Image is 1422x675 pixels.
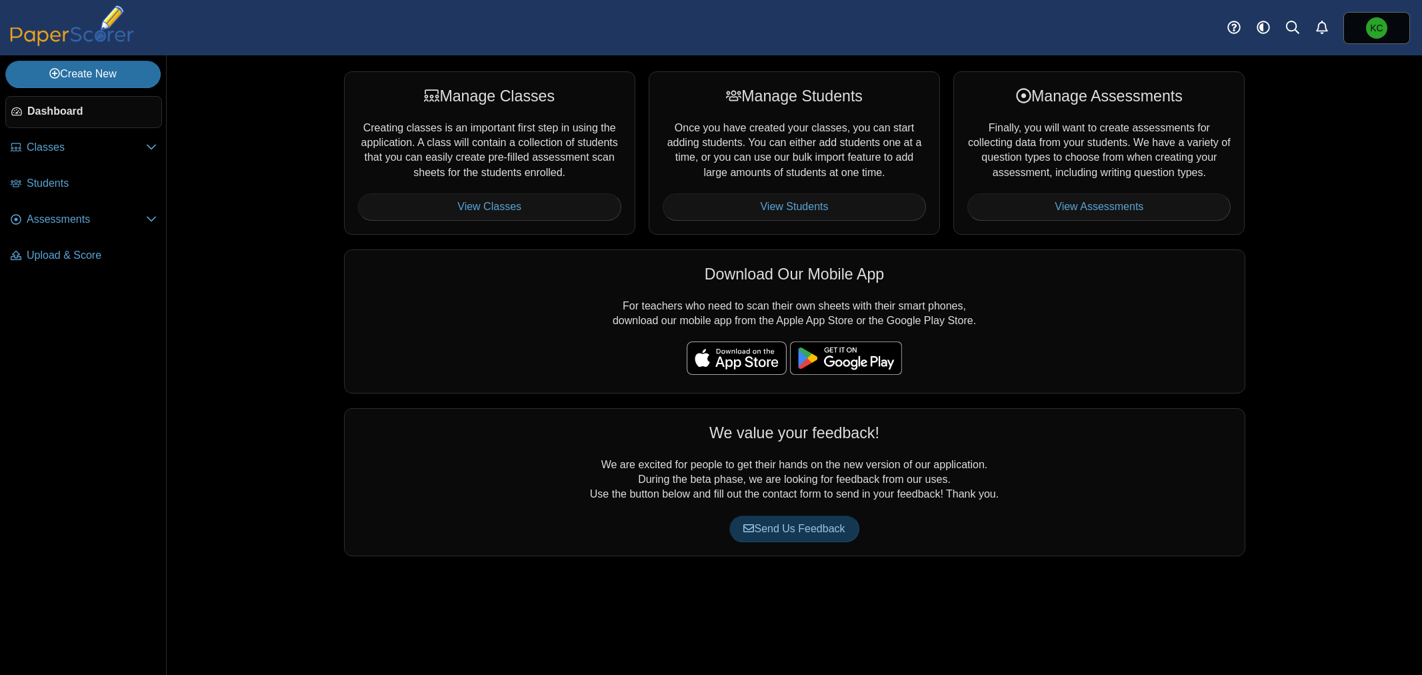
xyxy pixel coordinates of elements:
a: Alerts [1307,13,1337,43]
span: Kelly Charlton [1370,23,1383,33]
div: Once you have created your classes, you can start adding students. You can either add students on... [649,71,940,234]
a: View Students [663,193,926,220]
span: Kelly Charlton [1366,17,1387,39]
div: Manage Students [663,85,926,107]
span: Dashboard [27,104,156,119]
a: Students [5,168,162,200]
span: Send Us Feedback [743,523,845,534]
a: Create New [5,61,161,87]
span: Upload & Score [27,248,157,263]
img: google-play-badge.png [790,342,902,375]
a: Dashboard [5,96,162,128]
div: Manage Assessments [967,85,1231,107]
div: We are excited for people to get their hands on the new version of our application. During the be... [344,408,1245,556]
div: Creating classes is an important first step in using the application. A class will contain a coll... [344,71,635,234]
img: PaperScorer [5,5,139,46]
img: apple-store-badge.svg [687,342,787,375]
span: Assessments [27,212,146,227]
a: View Classes [358,193,621,220]
a: Send Us Feedback [729,516,859,542]
a: View Assessments [967,193,1231,220]
span: Students [27,176,157,191]
a: Assessments [5,204,162,236]
a: Upload & Score [5,240,162,272]
div: We value your feedback! [358,422,1231,444]
a: Classes [5,132,162,164]
span: Classes [27,140,146,155]
div: For teachers who need to scan their own sheets with their smart phones, download our mobile app f... [344,249,1245,394]
div: Manage Classes [358,85,621,107]
div: Finally, you will want to create assessments for collecting data from your students. We have a va... [953,71,1245,234]
a: PaperScorer [5,37,139,48]
div: Download Our Mobile App [358,263,1231,285]
a: Kelly Charlton [1343,12,1410,44]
